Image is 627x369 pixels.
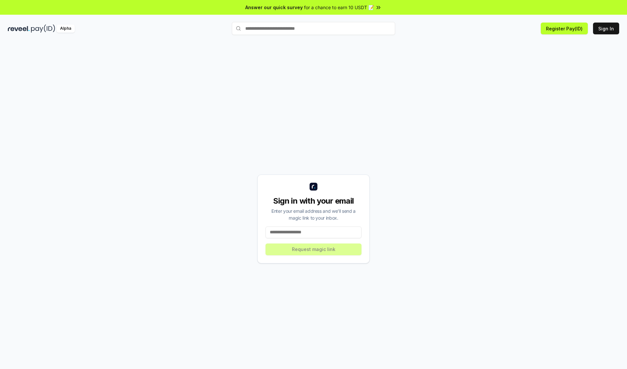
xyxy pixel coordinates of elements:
img: logo_small [310,183,317,191]
span: for a chance to earn 10 USDT 📝 [304,4,374,11]
div: Sign in with your email [265,196,362,206]
div: Enter your email address and we’ll send a magic link to your inbox. [265,208,362,221]
button: Sign In [593,23,619,34]
span: Answer our quick survey [245,4,303,11]
div: Alpha [56,25,75,33]
button: Register Pay(ID) [541,23,588,34]
img: reveel_dark [8,25,30,33]
img: pay_id [31,25,55,33]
